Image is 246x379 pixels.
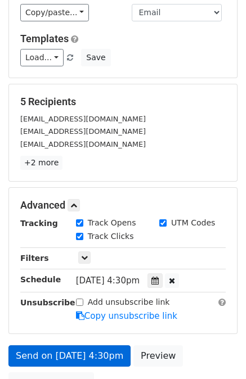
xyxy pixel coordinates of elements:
button: Save [81,49,110,66]
a: Load... [20,49,64,66]
strong: Tracking [20,219,58,228]
strong: Schedule [20,275,61,284]
label: Track Clicks [88,231,134,242]
a: Templates [20,33,69,44]
a: Send on [DATE] 4:30pm [8,345,131,367]
label: Add unsubscribe link [88,296,170,308]
h5: 5 Recipients [20,96,226,108]
label: Track Opens [88,217,136,229]
iframe: Chat Widget [190,325,246,379]
h5: Advanced [20,199,226,211]
a: Copy/paste... [20,4,89,21]
strong: Unsubscribe [20,298,75,307]
small: [EMAIL_ADDRESS][DOMAIN_NAME] [20,127,146,136]
a: +2 more [20,156,62,170]
small: [EMAIL_ADDRESS][DOMAIN_NAME] [20,140,146,148]
a: Preview [133,345,183,367]
strong: Filters [20,254,49,263]
span: [DATE] 4:30pm [76,276,140,286]
label: UTM Codes [171,217,215,229]
small: [EMAIL_ADDRESS][DOMAIN_NAME] [20,115,146,123]
a: Copy unsubscribe link [76,311,177,321]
